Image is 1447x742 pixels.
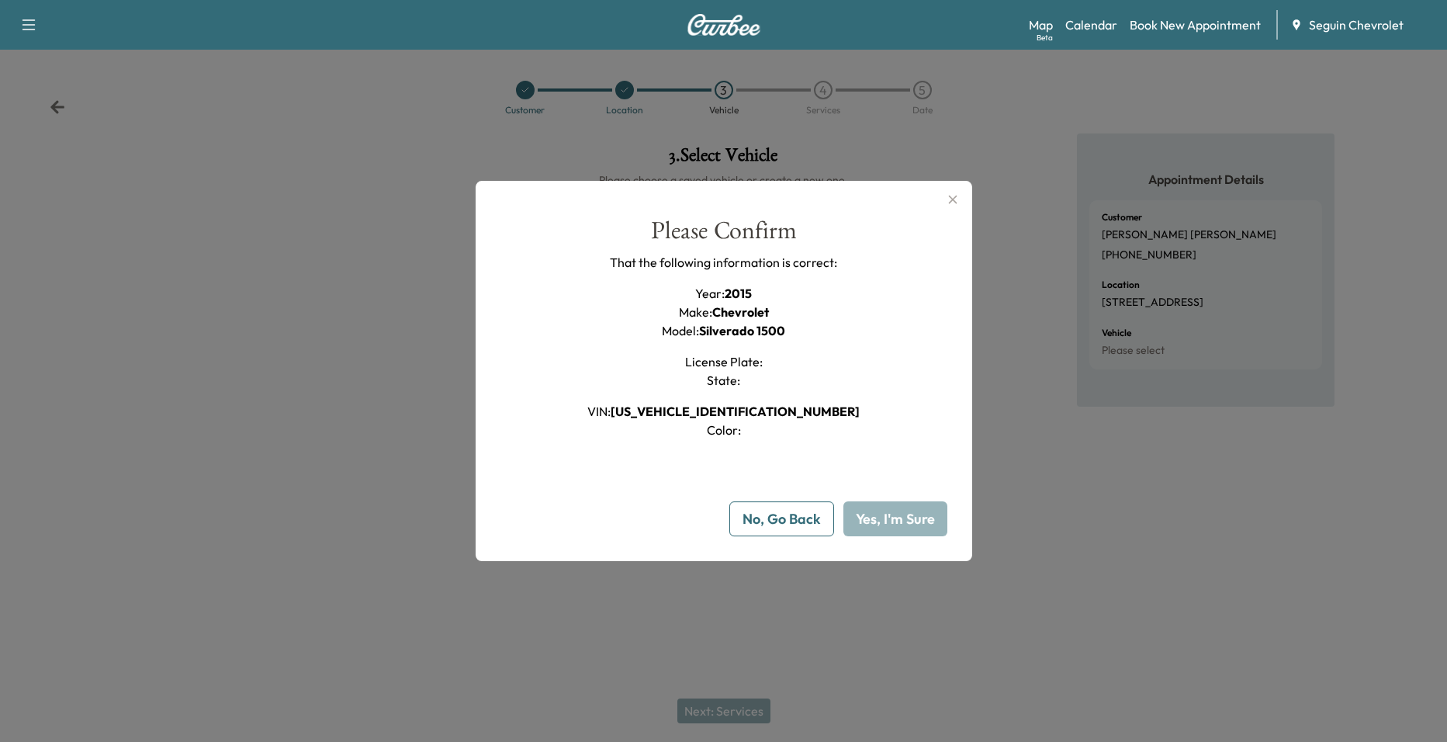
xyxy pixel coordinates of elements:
[695,284,752,303] h1: Year :
[1037,32,1053,43] div: Beta
[662,321,785,340] h1: Model :
[1130,16,1261,34] a: Book New Appointment
[1029,16,1053,34] a: MapBeta
[611,404,860,419] span: [US_VEHICLE_IDENTIFICATION_NUMBER]
[707,421,741,439] h1: Color :
[843,501,947,536] button: Yes, I'm Sure
[712,304,769,320] span: Chevrolet
[587,402,860,421] h1: VIN :
[610,253,837,272] p: That the following information is correct:
[707,371,740,390] h1: State :
[679,303,769,321] h1: Make :
[1065,16,1117,34] a: Calendar
[687,14,761,36] img: Curbee Logo
[1309,16,1404,34] span: Seguin Chevrolet
[685,352,763,371] h1: License Plate :
[729,501,834,536] button: No, Go Back
[699,323,785,338] span: Silverado 1500
[651,218,797,253] div: Please Confirm
[725,286,752,301] span: 2015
